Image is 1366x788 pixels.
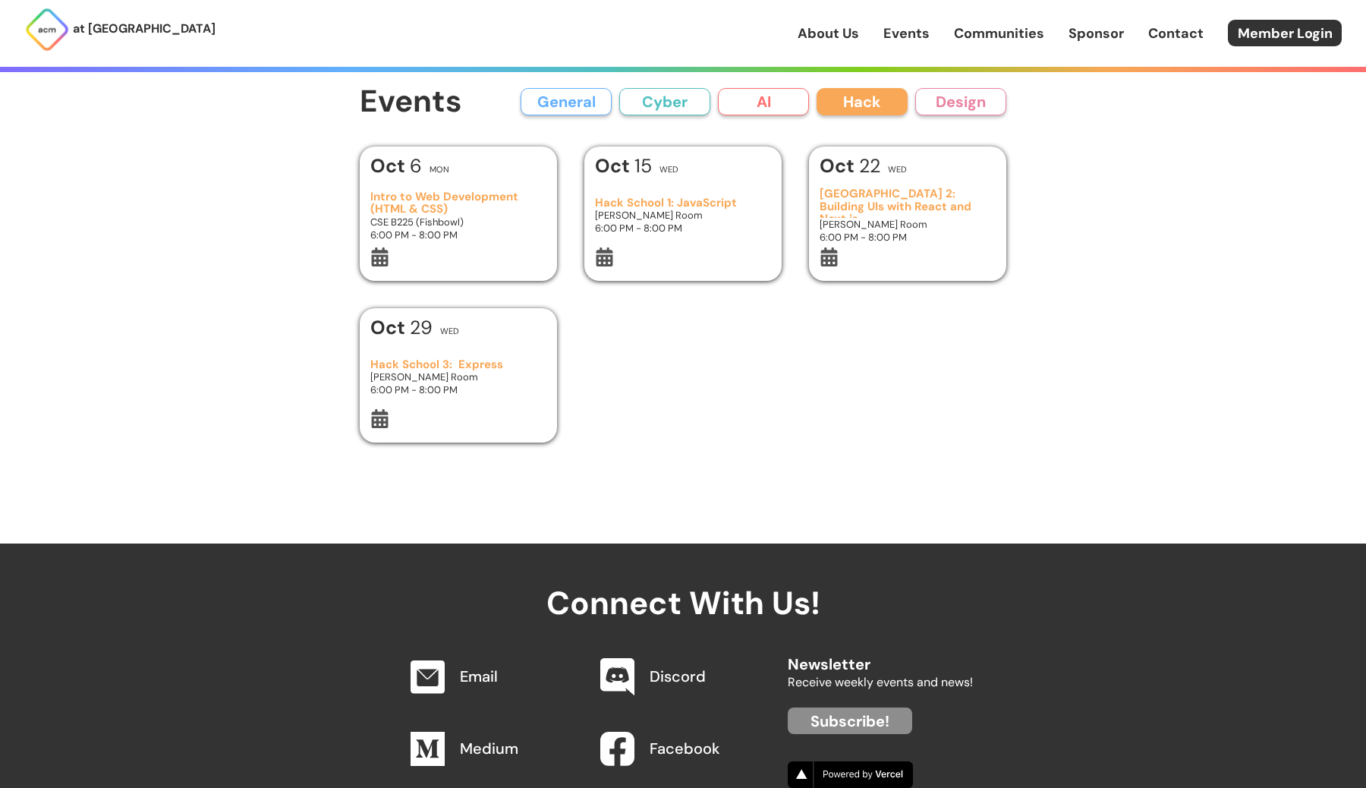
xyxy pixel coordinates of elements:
[24,7,216,52] a: at [GEOGRAPHIC_DATA]
[788,708,912,734] a: Subscribe!
[460,667,498,686] a: Email
[370,370,547,383] h3: [PERSON_NAME] Room
[600,732,634,766] img: Facebook
[370,156,422,175] h1: 6
[619,88,710,115] button: Cyber
[370,358,547,371] h3: Hack School 3: Express
[595,222,772,235] h3: 6:00 PM - 8:00 PM
[820,188,996,218] h3: [GEOGRAPHIC_DATA] 2: Building UIs with React and Next.js
[370,383,547,396] h3: 6:00 PM - 8:00 PM
[411,660,445,694] img: Email
[820,156,880,175] h1: 22
[788,761,913,787] img: Vercel
[788,673,973,692] p: Receive weekly events and news!
[595,197,772,210] h3: Hack School 1: JavaScript
[659,165,678,174] h2: Wed
[788,641,973,673] h2: Newsletter
[820,231,996,244] h3: 6:00 PM - 8:00 PM
[595,209,772,222] h3: [PERSON_NAME] Room
[915,88,1006,115] button: Design
[820,153,859,178] b: Oct
[24,7,70,52] img: ACM Logo
[718,88,809,115] button: AI
[370,315,410,340] b: Oct
[798,24,859,43] a: About Us
[370,229,547,241] h3: 6:00 PM - 8:00 PM
[370,216,547,229] h3: CSE B225 (Fishbowl)
[360,85,462,119] h1: Events
[650,667,706,686] a: Discord
[440,327,459,336] h2: Wed
[595,153,634,178] b: Oct
[430,165,449,174] h2: Mon
[411,732,445,766] img: Medium
[370,153,410,178] b: Oct
[954,24,1044,43] a: Communities
[600,658,634,696] img: Discord
[393,544,973,621] h2: Connect With Us!
[1069,24,1124,43] a: Sponsor
[888,165,907,174] h2: Wed
[460,739,518,758] a: Medium
[820,218,996,231] h3: [PERSON_NAME] Room
[521,88,612,115] button: General
[1148,24,1204,43] a: Contact
[370,318,433,337] h1: 29
[73,19,216,39] p: at [GEOGRAPHIC_DATA]
[650,739,720,758] a: Facebook
[883,24,930,43] a: Events
[370,191,547,216] h3: Intro to Web Development (HTML & CSS)
[1228,20,1342,46] a: Member Login
[817,88,908,115] button: Hack
[595,156,652,175] h1: 15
